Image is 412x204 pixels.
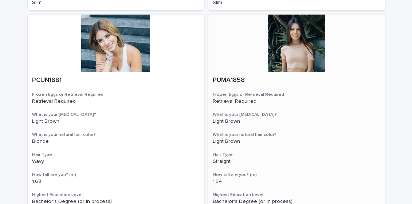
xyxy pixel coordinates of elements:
[32,158,200,165] p: Wavy
[32,98,200,105] p: Retrieval Required
[213,112,380,118] h3: What is your [MEDICAL_DATA]?
[213,138,380,145] p: Light Brown
[32,192,200,198] h3: Highest Education Level
[213,152,380,158] h3: Hair Type
[213,178,380,185] p: 1.54
[213,192,380,198] h3: Highest Education Level
[32,92,200,98] h3: Frozen Eggs or Retrieval Required
[213,76,380,85] p: PUMA1858
[213,118,380,125] p: Light Brown
[213,158,380,165] p: Straight
[213,172,380,178] h3: How tall are you? (m)
[32,112,200,118] h3: What is your [MEDICAL_DATA]?
[32,76,200,85] p: PCUN1881
[32,178,200,185] p: 1.68
[213,92,380,98] h3: Frozen Eggs or Retrieval Required
[213,98,380,105] p: Retrieval Required
[32,118,200,125] p: Light Brown
[32,172,200,178] h3: How tall are you? (m)
[213,132,380,138] h3: What is your natural hair color?
[32,138,200,145] p: Blonde
[32,132,200,138] h3: What is your natural hair color?
[32,152,200,158] h3: Hair Type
